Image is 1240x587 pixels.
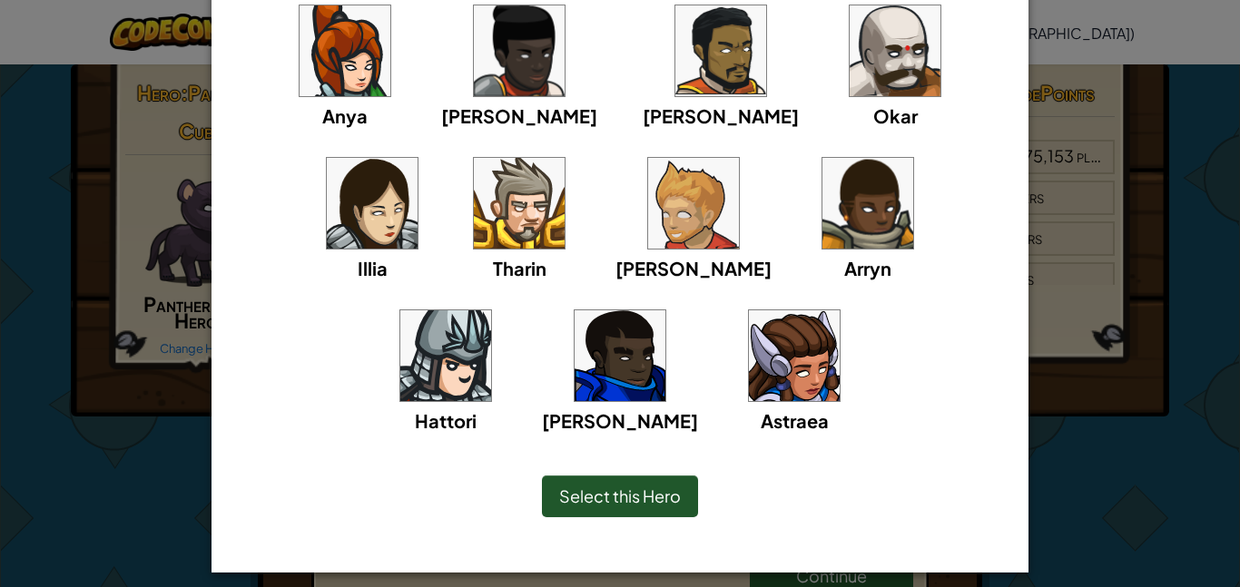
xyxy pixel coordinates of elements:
span: Astraea [761,409,829,432]
img: portrait.png [675,5,766,96]
span: [PERSON_NAME] [542,409,698,432]
span: [PERSON_NAME] [615,257,772,279]
img: portrait.png [850,5,940,96]
span: Select this Hero [559,485,681,506]
span: Illia [358,257,388,279]
span: [PERSON_NAME] [643,104,799,127]
span: Arryn [844,257,891,279]
img: portrait.png [474,158,565,249]
span: Hattori [415,409,477,432]
img: portrait.png [400,310,491,401]
img: portrait.png [474,5,565,96]
span: Tharin [493,257,546,279]
img: portrait.png [327,158,418,249]
img: portrait.png [648,158,739,249]
img: portrait.png [300,5,390,96]
img: portrait.png [575,310,665,401]
img: portrait.png [822,158,913,249]
img: portrait.png [749,310,840,401]
span: [PERSON_NAME] [441,104,597,127]
span: Okar [873,104,918,127]
span: Anya [322,104,368,127]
